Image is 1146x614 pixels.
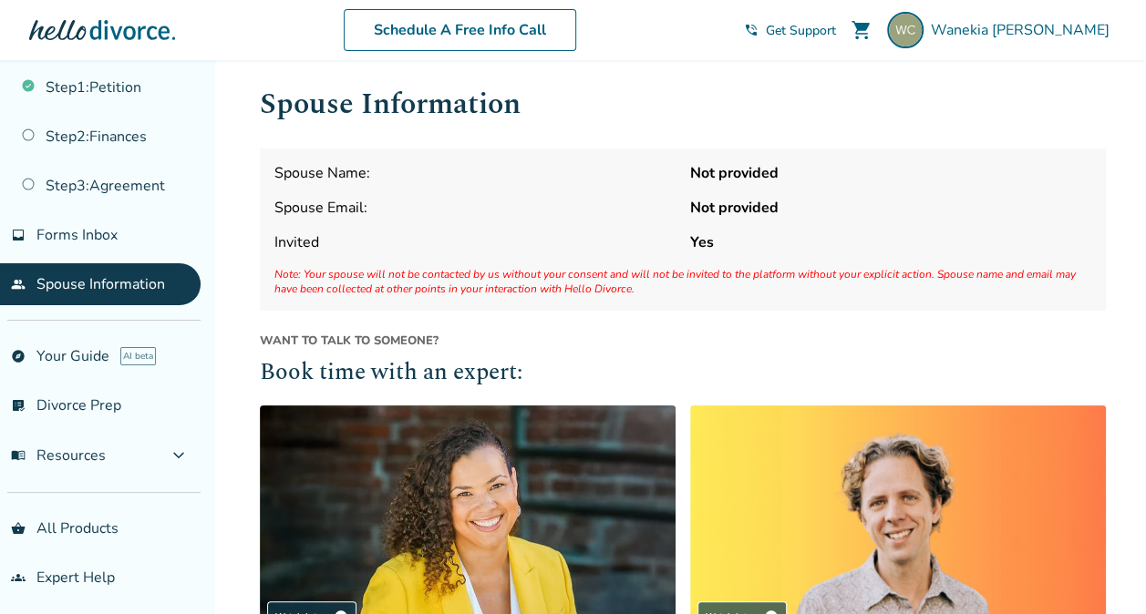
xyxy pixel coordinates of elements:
span: Note: Your spouse will not be contacted by us without your consent and will not be invited to the... [274,267,1091,296]
span: groups [11,570,26,585]
span: Spouse Name: [274,163,676,183]
iframe: Chat Widget [1055,527,1146,614]
span: shopping_basket [11,521,26,536]
strong: Not provided [690,163,1091,183]
span: Get Support [766,22,836,39]
span: people [11,277,26,292]
a: phone_in_talkGet Support [744,22,836,39]
span: Spouse Email: [274,198,676,218]
strong: Yes [690,232,1091,252]
a: Schedule A Free Info Call [344,9,576,51]
h1: Spouse Information [260,82,1106,127]
span: Wanekia [PERSON_NAME] [931,20,1117,40]
span: explore [11,349,26,363]
span: Want to talk to someone? [260,333,1106,349]
span: Forms Inbox [36,225,118,245]
span: list_alt_check [11,398,26,413]
strong: Not provided [690,198,1091,218]
span: AI beta [120,347,156,365]
span: expand_more [168,445,190,466]
span: inbox [11,228,26,242]
img: wclark@elara.com [887,12,924,48]
span: Invited [274,232,676,252]
span: phone_in_talk [744,23,759,37]
span: menu_book [11,448,26,463]
h2: Book time with an expert: [260,356,1106,391]
span: Resources [11,445,106,466]
span: shopping_cart [851,19,872,41]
